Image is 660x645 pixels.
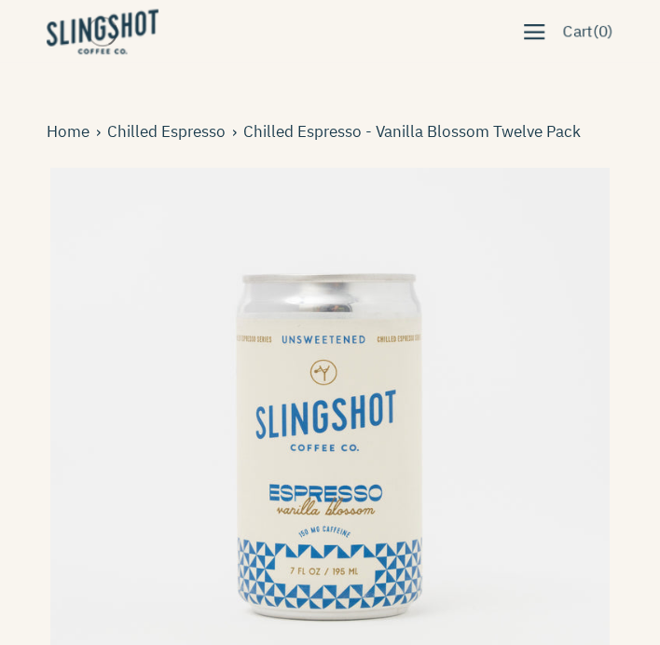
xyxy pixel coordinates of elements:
span: ( [593,19,598,44]
span: › [232,119,243,144]
a: Cart(0) [554,9,623,53]
span: 0 [598,21,608,41]
span: › [96,119,107,144]
a: Chilled Espresso [107,119,232,144]
span: Chilled Espresso - Vanilla Blossom Twelve Pack [243,119,587,144]
a: Home [47,119,96,144]
span: ) [608,19,613,44]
